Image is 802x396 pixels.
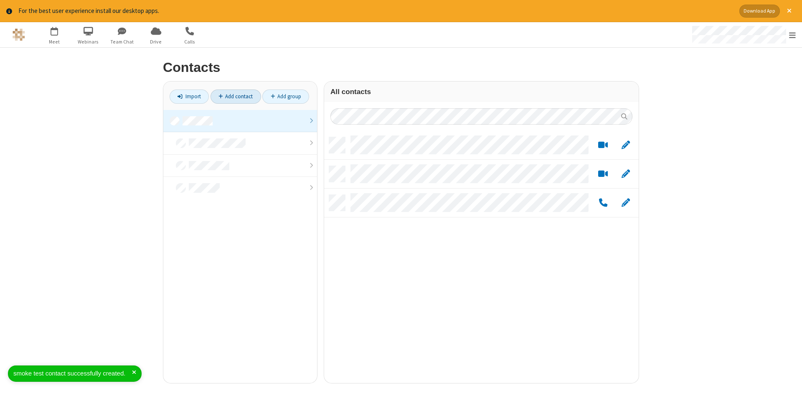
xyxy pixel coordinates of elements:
button: Logo [3,22,34,47]
h2: Contacts [163,60,639,75]
div: Open menu [684,22,802,47]
button: Start a video meeting [595,169,611,179]
span: Meet [39,38,70,46]
button: Call by phone [595,197,611,208]
h3: All contacts [330,88,632,96]
a: Add group [262,89,309,104]
div: grid [324,131,639,383]
a: Import [170,89,209,104]
div: smoke test contact successfully created. [13,369,132,378]
button: Edit [617,169,634,179]
button: Close alert [783,5,796,18]
span: Team Chat [107,38,138,46]
img: QA Selenium DO NOT DELETE OR CHANGE [13,28,25,41]
div: For the best user experience install our desktop apps. [18,6,733,16]
span: Webinars [73,38,104,46]
button: Start a video meeting [595,140,611,150]
button: Edit [617,197,634,208]
a: Add contact [211,89,261,104]
span: Calls [174,38,206,46]
button: Download App [739,5,780,18]
button: Edit [617,140,634,150]
span: Drive [140,38,172,46]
